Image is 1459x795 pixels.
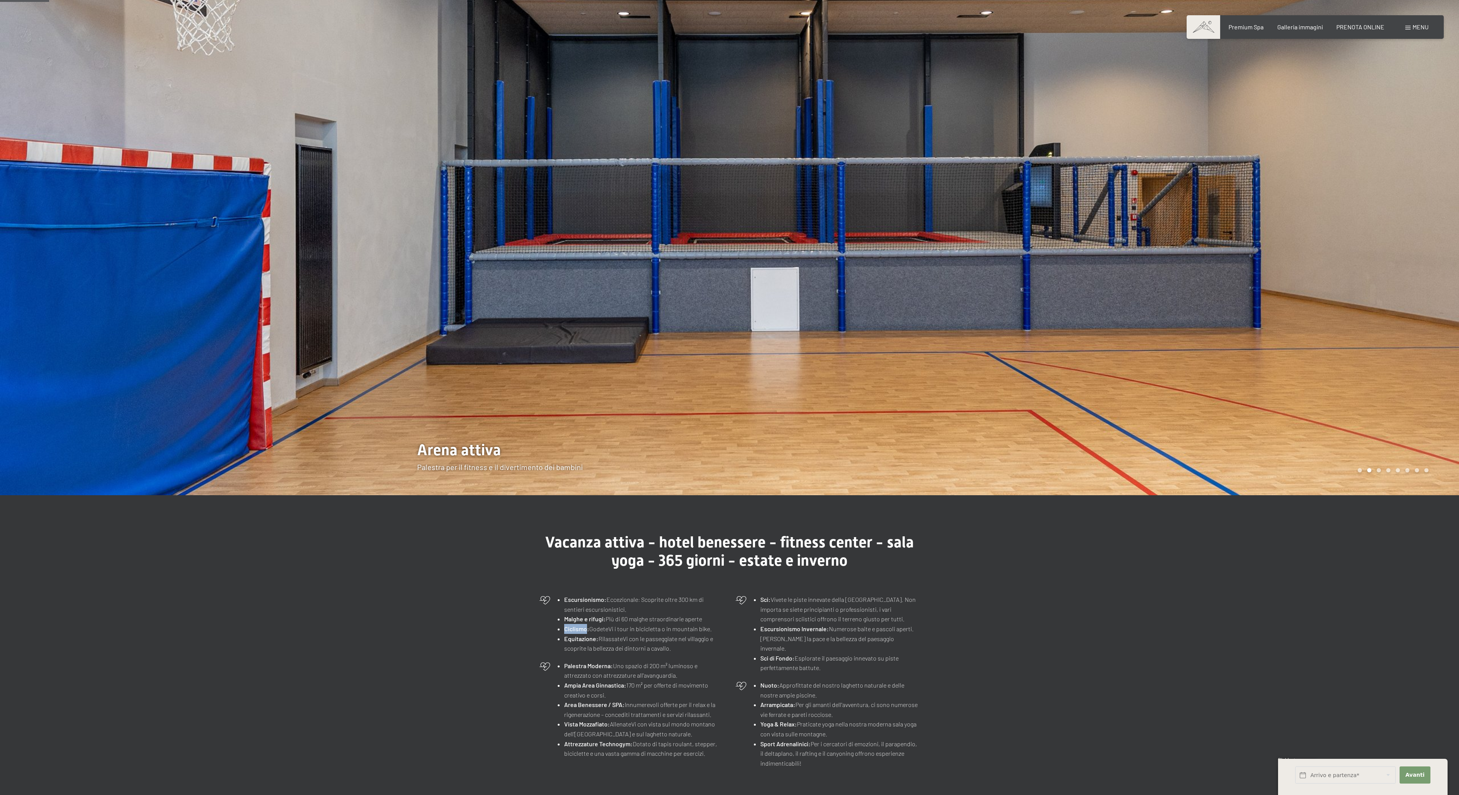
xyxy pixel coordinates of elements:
div: Carousel Page 2 (Current Slide) [1367,468,1371,472]
li: Numerose baite e pascoli aperti. [PERSON_NAME] la pace e la bellezza del paesaggio invernale. [760,624,920,653]
li: Per i cercatori di emozioni, il parapendio, il deltaplano, il rafting e il canyoning offrono espe... [760,739,920,768]
li: Uno spazio di 200 m² luminoso e attrezzato con attrezzature all'avanguardia. [564,661,724,680]
strong: Area Benessere / SPA: [564,701,625,708]
li: GodeteVi i tour in bicicletta o in mountain bike. [564,624,724,634]
div: Carousel Page 4 [1386,468,1390,472]
strong: Sci: [760,596,771,603]
li: Vivete le piste innevate della [GEOGRAPHIC_DATA]. Non importa se siete principianti o professioni... [760,595,920,624]
strong: Ciclismo: [564,625,589,632]
strong: Palestra Moderna: [564,662,613,669]
strong: Ampia Area Ginnastica: [564,681,626,689]
a: Premium Spa [1229,23,1264,30]
strong: Attrezzature Technogym: [564,740,633,747]
button: Avanti [1400,766,1430,784]
strong: Equitazione: [564,635,598,642]
div: Carousel Page 6 [1405,468,1409,472]
strong: Sport Adrenalinici: [760,740,811,747]
strong: Sci di Fondo: [760,654,795,662]
li: Dotato di tapis roulant, stepper, biciclette e una vasta gamma di macchine per esercizi. [564,739,724,758]
strong: Escursionismo: [564,596,606,603]
li: Praticate yoga nella nostra moderna sala yoga con vista sulle montagne. [760,719,920,739]
li: 170 m² per offerte di movimento creativo e corsi. [564,680,724,700]
strong: Malghe e rifugi: [564,615,606,622]
span: Richiesta express [1278,757,1316,763]
li: Per gli amanti dell'avventura, ci sono numerose vie ferrate e pareti rocciose. [760,700,920,719]
div: Carousel Page 7 [1415,468,1419,472]
strong: Escursionismo Invernale: [760,625,829,632]
a: PRENOTA ONLINE [1336,23,1384,30]
li: Più di 60 malghe straordinarie aperte [564,614,724,624]
div: Carousel Page 3 [1377,468,1381,472]
strong: Yoga & Relax: [760,720,797,728]
a: Galleria immagini [1277,23,1323,30]
div: Carousel Page 1 [1358,468,1362,472]
strong: Vista Mozzafiato: [564,720,610,728]
li: Eccezionale: Scoprite oltre 300 km di sentieri escursionistici. [564,595,724,614]
span: Vacanza attiva - hotel benessere - fitness center - sala yoga - 365 giorni - estate e inverno [545,533,914,569]
li: AllenateVi con vista sul mondo montano dell'[GEOGRAPHIC_DATA] e sul laghetto naturale. [564,719,724,739]
span: Avanti [1405,771,1424,779]
div: Carousel Page 5 [1396,468,1400,472]
li: Esplorate il paesaggio innevato su piste perfettamente battute. [760,653,920,673]
li: RilassateVi con le passeggiate nel villaggio e scoprite la bellezza dei dintorni a cavallo. [564,634,724,653]
div: Carousel Page 8 [1424,468,1429,472]
li: Approfittate del nostro laghetto naturale e delle nostre ampie piscine. [760,680,920,700]
li: Innumerevoli offerte per il relax e la rigenerazione – concediti trattamenti e servizi rilassanti. [564,700,724,719]
strong: Arrampicata: [760,701,795,708]
div: Carousel Pagination [1355,468,1429,472]
strong: Nuoto: [760,681,779,689]
span: Menu [1413,23,1429,30]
